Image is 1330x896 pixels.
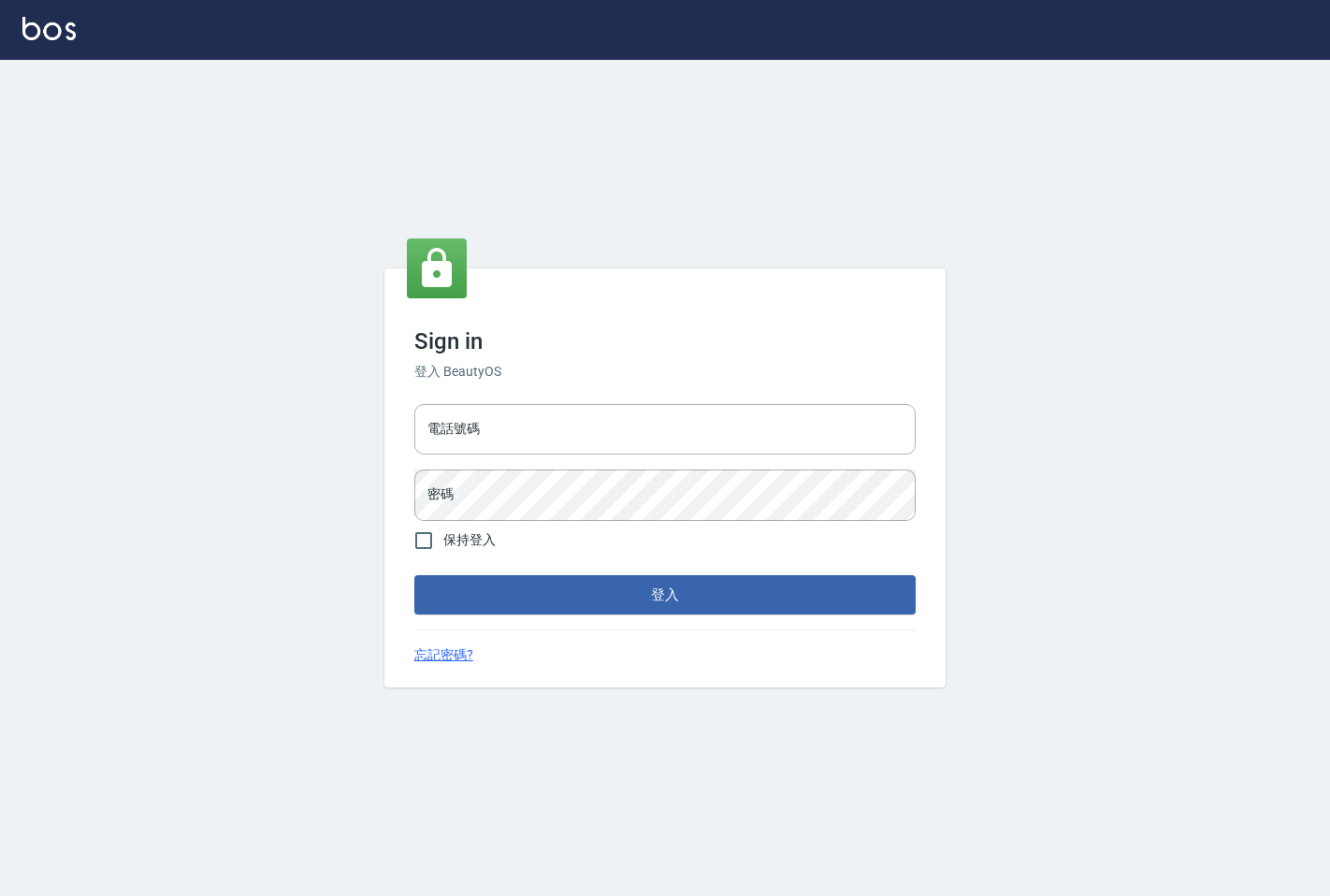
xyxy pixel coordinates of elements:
img: Logo [22,17,76,40]
a: 忘記密碼? [414,645,473,665]
span: 保持登入 [443,530,496,550]
h3: Sign in [414,328,916,354]
button: 登入 [414,575,916,614]
h6: 登入 BeautyOS [414,362,916,382]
